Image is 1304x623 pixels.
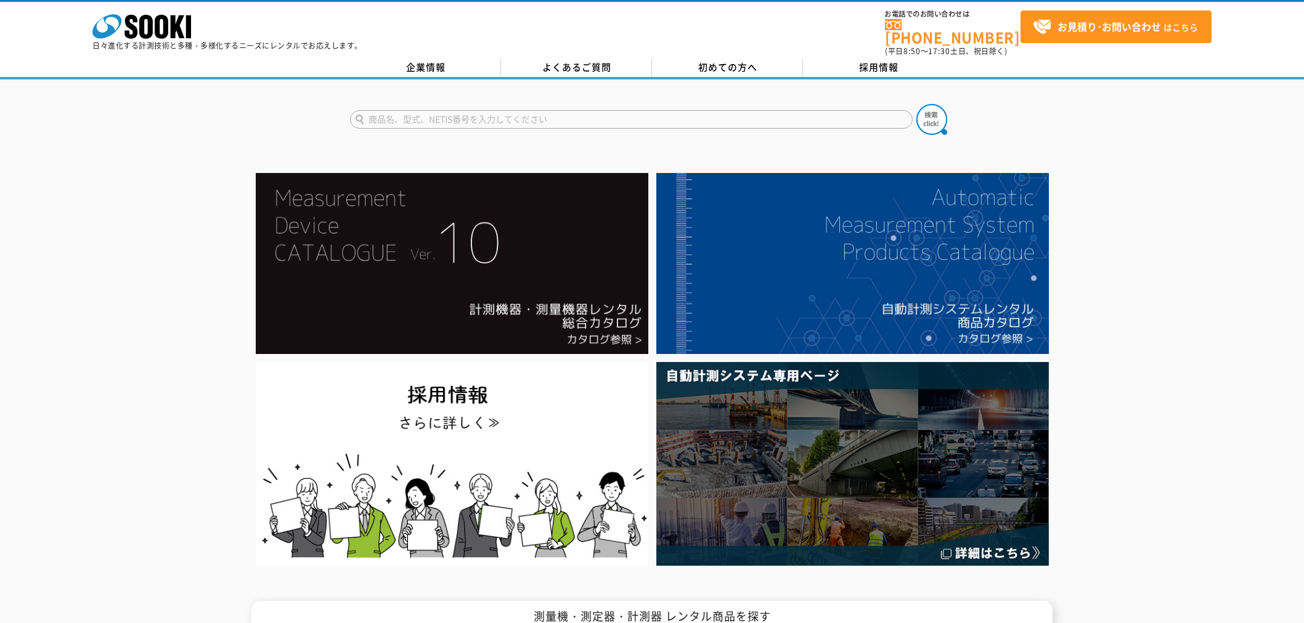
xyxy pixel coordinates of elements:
[92,42,362,49] p: 日々進化する計測技術と多種・多様化するニーズにレンタルでお応えします。
[350,110,913,129] input: 商品名、型式、NETIS番号を入力してください
[1021,10,1212,43] a: お見積り･お問い合わせはこちら
[1033,18,1198,36] span: はこちら
[350,58,501,77] a: 企業情報
[885,46,1007,57] span: (平日 ～ 土日、祝日除く)
[656,173,1049,354] img: 自動計測システムカタログ
[656,362,1049,566] img: 自動計測システム専用ページ
[256,362,648,566] img: SOOKI recruit
[803,58,954,77] a: 採用情報
[928,46,950,57] span: 17:30
[885,19,1021,44] a: [PHONE_NUMBER]
[256,173,648,354] img: Catalog Ver10
[501,58,652,77] a: よくあるご質問
[903,46,921,57] span: 8:50
[916,104,947,135] img: btn_search.png
[1057,19,1161,34] strong: お見積り･お問い合わせ
[698,60,757,74] span: 初めての方へ
[652,58,803,77] a: 初めての方へ
[885,10,1021,18] span: お電話でのお問い合わせは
